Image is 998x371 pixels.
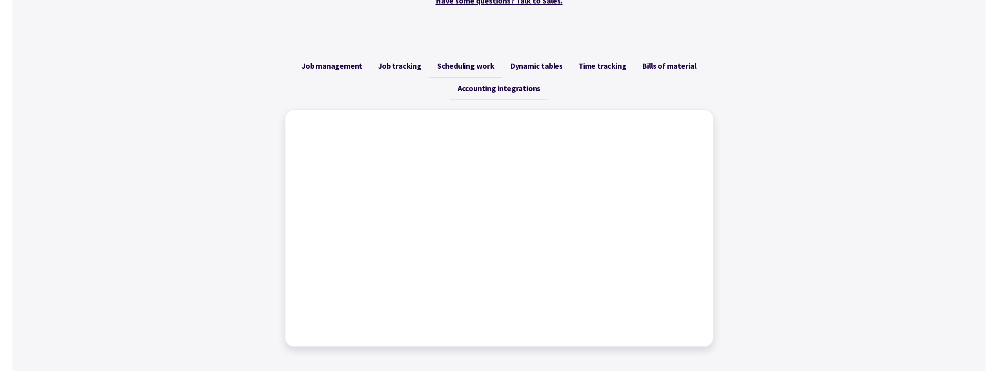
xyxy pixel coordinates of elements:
span: Dynamic tables [510,61,563,71]
span: Bills of material [642,61,696,71]
span: Scheduling work [437,61,494,71]
span: Time tracking [578,61,626,71]
span: Accounting integrations [458,84,540,93]
span: Job management [302,61,362,71]
iframe: Factory - Scheduling work and events using Planner [293,118,705,338]
span: Job tracking [378,61,422,71]
iframe: Chat Widget [867,286,998,371]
